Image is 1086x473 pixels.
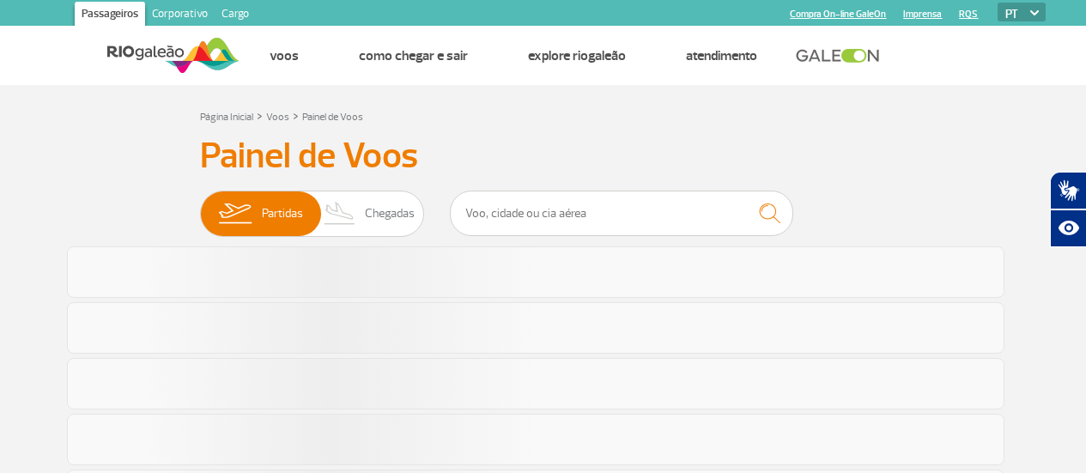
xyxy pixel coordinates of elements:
span: Partidas [262,191,303,236]
a: Painel de Voos [302,111,363,124]
a: Compra On-line GaleOn [790,9,886,20]
a: Atendimento [686,47,757,64]
span: Chegadas [365,191,415,236]
a: > [293,106,299,125]
input: Voo, cidade ou cia aérea [450,191,793,236]
img: slider-desembarque [315,191,366,236]
a: RQS [959,9,978,20]
h3: Painel de Voos [200,135,887,178]
a: Como chegar e sair [359,47,468,64]
a: Página Inicial [200,111,253,124]
div: Plugin de acessibilidade da Hand Talk. [1050,172,1086,247]
img: slider-embarque [208,191,262,236]
a: Passageiros [75,2,145,29]
button: Abrir tradutor de língua de sinais. [1050,172,1086,209]
a: Imprensa [903,9,942,20]
a: Corporativo [145,2,215,29]
a: > [257,106,263,125]
button: Abrir recursos assistivos. [1050,209,1086,247]
a: Cargo [215,2,256,29]
a: Voos [270,47,299,64]
a: Explore RIOgaleão [528,47,626,64]
a: Voos [266,111,289,124]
